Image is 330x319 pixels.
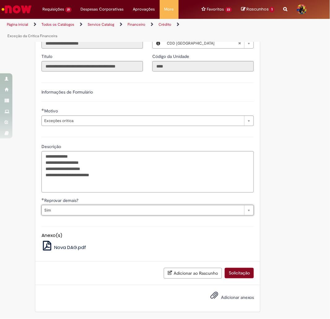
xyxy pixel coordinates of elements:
span: Requisições [42,6,64,12]
button: Adicionar anexos [209,290,220,304]
span: 23 [225,7,232,12]
label: Somente leitura - Código da Unidade [152,53,190,59]
a: Nova DAG.pdf [41,244,86,251]
span: CDD [GEOGRAPHIC_DATA] [167,38,238,48]
label: Somente leitura - Título [41,53,54,59]
a: No momento, sua lista de rascunhos tem 1 Itens [241,6,274,12]
img: ServiceNow [1,3,33,15]
button: Solicitação [225,268,254,278]
span: More [164,6,174,12]
span: Motivo [44,108,59,114]
input: Título [41,61,143,72]
span: Adicionar anexos [221,295,254,300]
span: Rascunhos [246,6,269,12]
span: 1 [270,7,274,12]
a: Página inicial [7,22,28,27]
textarea: Descrição [41,151,254,193]
span: Aprovações [133,6,155,12]
button: Local, Visualizar este registro CDD São José dos Campos [153,38,164,48]
h5: Anexo(s) [41,233,254,238]
input: Email [41,38,143,49]
span: Despesas Corporativas [81,6,124,12]
button: Adicionar ao Rascunho [164,268,222,279]
abbr: Limpar campo Local [235,38,244,48]
span: Favoritos [207,6,224,12]
span: Obrigatório Preenchido [41,198,44,200]
span: Somente leitura - Código da Unidade [152,54,190,59]
a: Todos os Catálogos [41,22,74,27]
a: Service Catalog [88,22,114,27]
a: CDD [GEOGRAPHIC_DATA]Limpar campo Local [164,38,254,48]
input: Código da Unidade [152,61,254,72]
span: Descrição [41,144,62,149]
a: Financeiro [128,22,145,27]
span: 21 [65,7,72,12]
span: Nova DAG.pdf [54,244,86,251]
a: Exceção da Crítica Financeira [7,33,57,38]
span: Exceções crítica [44,116,241,126]
label: Informações de Formulário [41,89,93,95]
span: Reprovar demais? [44,198,80,203]
span: Somente leitura - Título [41,54,54,59]
span: Obrigatório Preenchido [41,108,44,111]
a: Crédito [158,22,171,27]
ul: Trilhas de página [5,19,188,42]
span: Sim [44,205,241,215]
